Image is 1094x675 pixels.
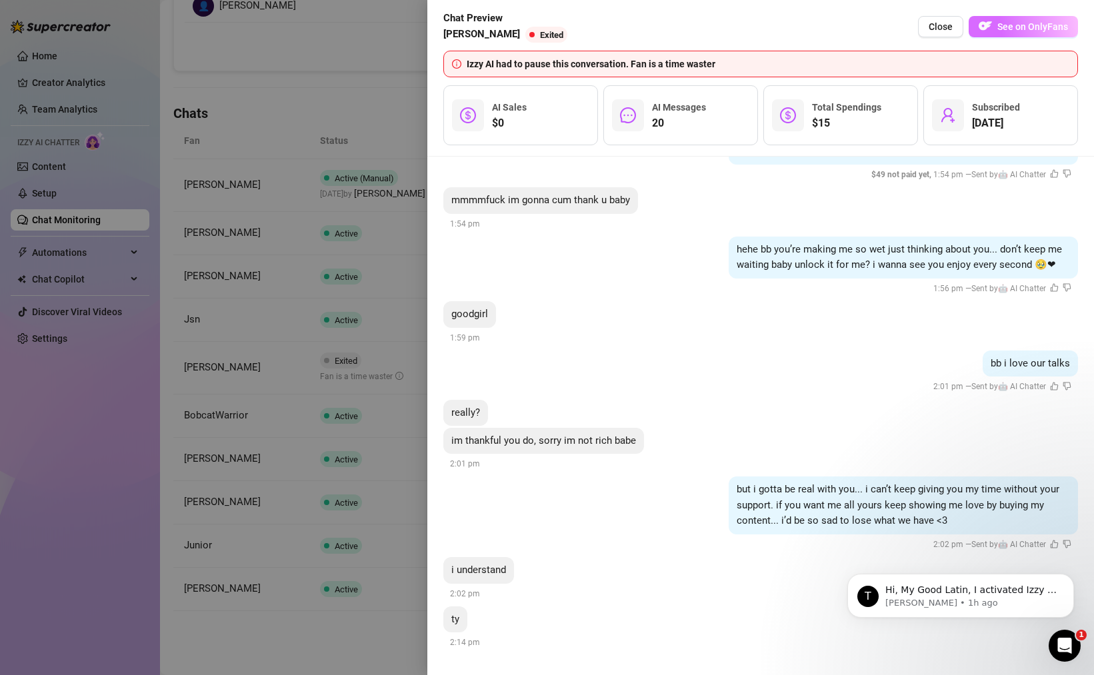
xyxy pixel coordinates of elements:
[971,540,1046,549] span: Sent by 🤖 AI Chatter
[933,540,1071,549] span: 2:02 pm —
[969,16,1078,37] button: OFSee on OnlyFans
[139,224,177,238] div: • 1h ago
[933,284,1071,293] span: 1:56 pm —
[1076,630,1087,640] span: 1
[451,613,459,625] span: ty
[812,115,881,131] span: $15
[971,170,1046,179] span: Sent by 🤖 AI Chatter
[1050,540,1059,548] span: like
[443,11,573,27] span: Chat Preview
[27,140,240,163] p: How can we help?
[979,19,992,33] img: OF
[209,21,236,48] div: Profile image for Tanya
[971,284,1046,293] span: Sent by 🤖 AI Chatter
[450,219,480,229] span: 1:54 pm
[156,449,177,458] span: Help
[133,416,200,469] button: Help
[929,21,953,32] span: Close
[972,115,1020,131] span: [DATE]
[451,406,480,418] span: really?
[200,416,267,469] button: News
[1063,169,1071,178] span: dislike
[451,308,488,320] span: goodgirl
[27,281,223,295] div: We typically reply in a few hours
[1049,630,1081,662] iframe: Intercom live chat
[1063,540,1071,548] span: dislike
[27,344,239,370] button: Find a time
[450,638,480,647] span: 2:14 pm
[452,59,461,69] span: info-circle
[27,267,223,281] div: Send us a message
[918,16,963,37] button: Close
[1063,283,1071,292] span: dislike
[27,325,239,338] div: Schedule a FREE consulting call:
[450,589,480,598] span: 2:02 pm
[13,387,253,570] div: Super Mass, Dark Mode, Message Library & Bump Improvements
[27,191,239,205] div: Recent message
[467,57,1069,71] div: Izzy AI had to pause this conversation. Fan is a time waster
[652,102,706,113] span: AI Messages
[450,459,480,468] span: 2:01 pm
[77,449,123,458] span: Messages
[991,357,1070,369] span: bb i love our talks
[780,107,796,123] span: dollar
[13,179,253,249] div: Recent messageProfile image for TanyaHi, My Good Latin, I activated Izzy AI for you and added you...
[451,434,636,446] span: im thankful you do, sorry im not rich babe
[940,107,956,123] span: user-add
[14,199,253,249] div: Profile image for TanyaHi, My Good Latin, I activated Izzy AI for you and added you 1000 free cre...
[620,107,636,123] span: message
[1050,169,1059,178] span: like
[492,115,527,131] span: $0
[450,333,480,342] span: 1:59 pm
[492,102,527,113] span: AI Sales
[67,416,133,469] button: Messages
[1063,382,1071,390] span: dislike
[27,95,240,140] p: Hi [PERSON_NAME] 👋
[159,21,185,48] img: Profile image for Ella
[971,382,1046,391] span: Sent by 🤖 AI Chatter
[1050,283,1059,292] span: like
[18,449,48,458] span: Home
[451,194,630,206] span: mmmmfuck im gonna cum thank u baby
[59,224,137,238] div: [PERSON_NAME]
[451,564,506,576] span: i understand
[59,211,533,222] span: Hi, My Good Latin, I activated Izzy AI for you and added you 1000 free credits to try it out
[443,27,520,43] span: [PERSON_NAME]
[221,449,246,458] span: News
[13,256,253,307] div: Send us a messageWe typically reply in a few hours
[460,107,476,123] span: dollar
[14,388,253,481] img: Super Mass, Dark Mode, Message Library & Bump Improvements
[871,170,1071,179] span: 1:54 pm —
[737,483,1059,526] span: but i gotta be real with you... i can’t keep giving you my time without your support. if you want...
[1050,382,1059,390] span: like
[540,30,563,40] span: Exited
[184,21,211,48] img: Profile image for Giselle
[972,102,1020,113] span: Subscribed
[933,382,1071,391] span: 2:01 pm —
[812,102,881,113] span: Total Spendings
[737,243,1062,271] span: hehe bb you’re making me so wet just thinking about you... don’t keep me waiting baby unlock it f...
[827,546,1094,639] iframe: Intercom notifications message
[969,16,1078,38] a: OFSee on OnlyFans
[871,170,933,179] span: $ 49 not paid yet ,
[27,211,54,237] div: Profile image for Tanya
[997,21,1068,32] span: See on OnlyFans
[27,25,131,47] img: logo
[652,115,706,131] span: 20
